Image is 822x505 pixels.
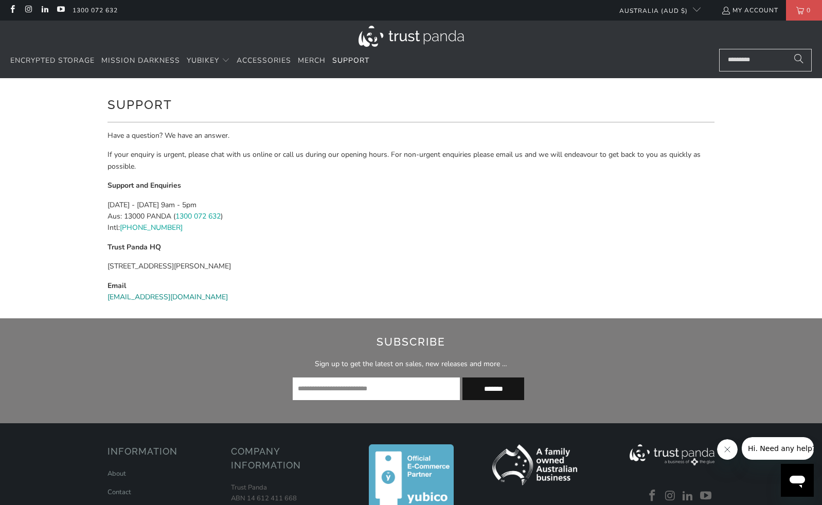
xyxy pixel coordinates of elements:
span: Accessories [237,56,291,65]
span: Support [332,56,369,65]
a: About [108,469,126,478]
p: Sign up to get the latest on sales, new releases and more … [170,358,653,370]
span: Encrypted Storage [10,56,95,65]
iframe: Close message [717,439,738,460]
a: Merch [298,49,326,73]
h2: Subscribe [170,334,653,350]
a: Mission Darkness [101,49,180,73]
a: Trust Panda Australia on YouTube [698,490,713,503]
a: Trust Panda Australia on LinkedIn [681,490,696,503]
a: Trust Panda Australia on Facebook [8,6,16,14]
a: Trust Panda Australia on Facebook [645,490,660,503]
a: [EMAIL_ADDRESS][DOMAIN_NAME] [108,292,228,302]
a: Trust Panda Australia on Instagram [663,490,678,503]
iframe: Button to launch messaging window [781,464,814,497]
p: If your enquiry is urgent, please chat with us online or call us during our opening hours. For no... [108,149,714,172]
p: Have a question? We have an answer. [108,130,714,141]
p: [STREET_ADDRESS][PERSON_NAME] [108,261,714,272]
strong: Support and Enquiries [108,181,181,190]
span: Merch [298,56,326,65]
a: Trust Panda Australia on LinkedIn [40,6,49,14]
span: YubiKey [187,56,219,65]
strong: Trust Panda HQ [108,242,161,252]
img: Trust Panda Australia [359,26,464,47]
span: Hi. Need any help? [6,7,74,15]
strong: Email [108,281,126,291]
span: Mission Darkness [101,56,180,65]
a: Trust Panda Australia on YouTube [56,6,65,14]
nav: Translation missing: en.navigation.header.main_nav [10,49,369,73]
iframe: Message from company [742,437,814,460]
a: Contact [108,488,131,497]
a: My Account [721,5,778,16]
h1: Support [108,94,714,114]
input: Search... [719,49,812,71]
a: [PHONE_NUMBER] [120,223,183,232]
a: Accessories [237,49,291,73]
p: [DATE] - [DATE] 9am - 5pm Aus: 13000 PANDA ( ) Intl: [108,200,714,234]
button: Search [786,49,812,71]
a: 1300 072 632 [73,5,118,16]
a: Support [332,49,369,73]
a: Encrypted Storage [10,49,95,73]
summary: YubiKey [187,49,230,73]
a: Trust Panda Australia on Instagram [24,6,32,14]
a: 1300 072 632 [175,211,221,221]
